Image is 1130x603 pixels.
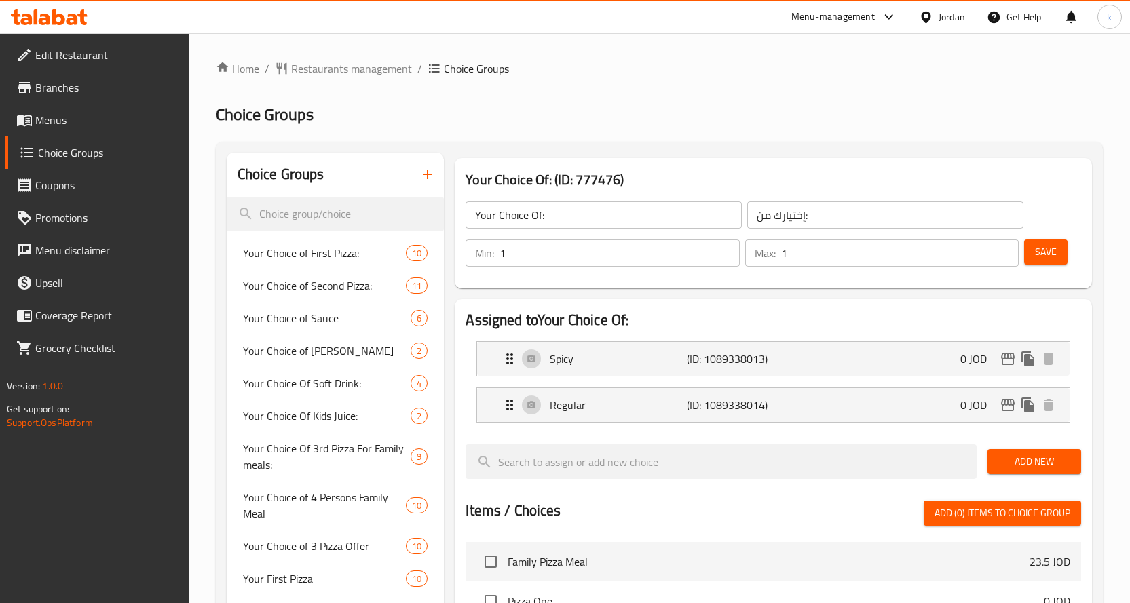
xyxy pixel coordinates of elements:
[216,60,259,77] a: Home
[477,388,1070,422] div: Expand
[227,400,445,432] div: Your Choice Of Kids Juice:2
[1107,9,1112,24] span: k
[227,334,445,367] div: Your Choice of [PERSON_NAME]2
[998,453,1070,470] span: Add New
[407,247,427,260] span: 10
[411,375,428,391] div: Choices
[411,310,428,326] div: Choices
[550,397,687,413] p: Regular
[35,177,178,193] span: Coupons
[7,377,40,395] span: Version:
[227,481,445,530] div: Your Choice of 4 Persons Family Meal10
[5,234,189,267] a: Menu disclaimer
[1030,553,1070,570] p: 23.5 JOD
[243,538,407,554] span: Your Choice of 3 Pizza Offer
[466,501,561,521] h2: Items / Choices
[998,395,1018,415] button: edit
[406,245,428,261] div: Choices
[5,332,189,364] a: Grocery Checklist
[407,540,427,553] span: 10
[411,377,427,390] span: 4
[411,408,428,424] div: Choices
[275,60,412,77] a: Restaurants management
[1018,349,1038,369] button: duplicate
[35,47,178,63] span: Edit Restaurant
[407,572,427,585] span: 10
[227,562,445,595] div: Your First Pizza10
[35,79,178,96] span: Branches
[243,408,411,424] span: Your Choice Of Kids Juice:
[417,60,422,77] li: /
[939,9,965,24] div: Jordan
[1038,395,1059,415] button: delete
[406,538,428,554] div: Choices
[407,279,427,292] span: 11
[243,277,407,294] span: Your Choice of Second Pizza:
[466,310,1081,330] h2: Assigned to Your Choice Of:
[5,136,189,169] a: Choice Groups
[1018,395,1038,415] button: duplicate
[243,343,411,359] span: Your Choice of [PERSON_NAME]
[227,197,445,231] input: search
[444,60,509,77] span: Choice Groups
[924,501,1081,526] button: Add (0) items to choice group
[227,302,445,334] div: Your Choice of Sauce6
[227,530,445,562] div: Your Choice of 3 Pizza Offer10
[38,144,178,161] span: Choice Groups
[960,397,998,413] p: 0 JOD
[5,39,189,71] a: Edit Restaurant
[35,210,178,226] span: Promotions
[243,489,407,522] span: Your Choice of 4 Persons Family Meal
[243,245,407,261] span: Your Choice of First Pizza:
[227,367,445,400] div: Your Choice Of Soft Drink:4
[466,444,977,479] input: search
[216,99,314,130] span: Choice Groups
[791,9,875,25] div: Menu-management
[291,60,412,77] span: Restaurants management
[411,410,427,423] span: 2
[1038,349,1059,369] button: delete
[508,553,1030,570] span: Family Pizza Meal
[42,377,63,395] span: 1.0.0
[475,245,494,261] p: Min:
[216,60,1103,77] nav: breadcrumb
[411,450,427,463] span: 9
[998,349,1018,369] button: edit
[5,104,189,136] a: Menus
[243,440,411,473] span: Your Choice Of 3rd Pizza For Family meals:
[406,497,428,513] div: Choices
[243,375,411,391] span: Your Choice Of Soft Drink:
[406,277,428,294] div: Choices
[35,112,178,128] span: Menus
[35,340,178,356] span: Grocery Checklist
[7,414,93,431] a: Support.OpsPlatform
[227,432,445,481] div: Your Choice Of 3rd Pizza For Family meals:9
[960,351,998,367] p: 0 JOD
[35,275,178,291] span: Upsell
[35,307,178,324] span: Coverage Report
[1024,239,1068,265] button: Save
[1035,244,1057,260] span: Save
[265,60,269,77] li: /
[755,245,776,261] p: Max:
[5,71,189,104] a: Branches
[5,201,189,234] a: Promotions
[7,400,69,418] span: Get support on:
[477,342,1070,376] div: Expand
[243,570,407,587] span: Your First Pizza
[411,448,428,465] div: Choices
[35,242,178,258] span: Menu disclaimer
[407,499,427,512] span: 10
[238,164,324,184] h2: Choice Groups
[411,343,428,359] div: Choices
[987,449,1081,474] button: Add New
[243,310,411,326] span: Your Choice of Sauce
[5,299,189,332] a: Coverage Report
[5,267,189,299] a: Upsell
[466,382,1081,428] li: Expand
[687,397,778,413] p: (ID: 1089338014)
[466,336,1081,382] li: Expand
[411,312,427,325] span: 6
[411,345,427,357] span: 2
[550,351,687,367] p: Spicy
